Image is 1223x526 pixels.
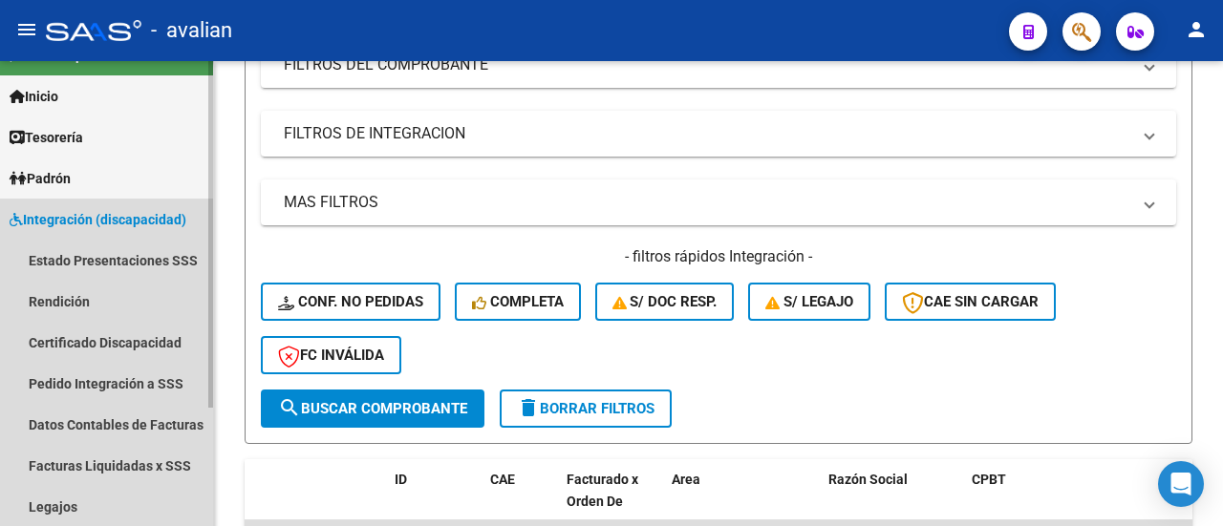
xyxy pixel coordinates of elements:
button: FC Inválida [261,336,401,374]
mat-icon: delete [517,396,540,419]
span: ID [395,472,407,487]
button: S/ legajo [748,283,870,321]
button: Conf. no pedidas [261,283,440,321]
span: Buscar Comprobante [278,400,467,417]
span: Integración (discapacidad) [10,209,186,230]
span: Borrar Filtros [517,400,654,417]
h4: - filtros rápidos Integración - [261,246,1176,267]
mat-expansion-panel-header: FILTROS DEL COMPROBANTE [261,42,1176,88]
span: Facturado x Orden De [567,472,638,509]
button: S/ Doc Resp. [595,283,735,321]
button: CAE SIN CARGAR [885,283,1056,321]
button: Buscar Comprobante [261,389,484,428]
mat-panel-title: MAS FILTROS [284,192,1130,213]
mat-expansion-panel-header: MAS FILTROS [261,179,1176,225]
mat-panel-title: FILTROS DE INTEGRACION [284,123,1130,144]
mat-expansion-panel-header: FILTROS DE INTEGRACION [261,111,1176,157]
button: Borrar Filtros [500,389,672,428]
mat-panel-title: FILTROS DEL COMPROBANTE [284,54,1130,75]
mat-icon: person [1185,18,1208,41]
span: Conf. no pedidas [278,293,423,310]
span: Razón Social [828,472,908,487]
span: CAE [490,472,515,487]
span: Padrón [10,168,71,189]
span: CPBT [972,472,1006,487]
span: Inicio [10,86,58,107]
div: Open Intercom Messenger [1158,461,1204,507]
span: Area [672,472,700,487]
span: - avalian [151,10,232,52]
span: FC Inválida [278,347,384,364]
span: CAE SIN CARGAR [902,293,1039,310]
span: Tesorería [10,127,83,148]
span: S/ legajo [765,293,853,310]
button: Completa [455,283,581,321]
mat-icon: search [278,396,301,419]
span: S/ Doc Resp. [612,293,718,310]
span: Completa [472,293,564,310]
mat-icon: menu [15,18,38,41]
